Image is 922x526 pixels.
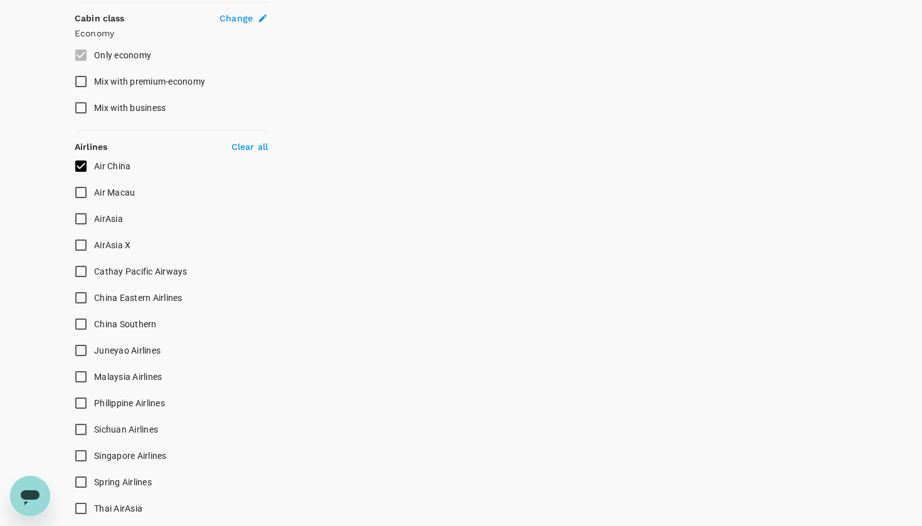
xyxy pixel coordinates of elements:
[10,476,50,516] iframe: Button to launch messaging window, conversation in progress
[94,372,162,382] span: Malaysia Airlines
[94,451,167,461] span: Singapore Airlines
[94,477,152,487] span: Spring Airlines
[94,293,183,303] span: China Eastern Airlines
[220,12,253,24] span: Change
[94,319,157,329] span: China Southern
[94,103,166,113] span: Mix with business
[75,27,268,39] p: Economy
[94,50,151,60] span: Only economy
[94,76,205,87] span: Mix with premium-economy
[94,240,130,250] span: AirAsia X
[75,13,125,23] strong: Cabin class
[94,503,142,513] span: Thai AirAsia
[94,424,158,434] span: Sichuan Airlines
[75,142,107,152] strong: Airlines
[94,161,130,171] span: Air China
[94,187,135,197] span: Air Macau
[231,140,268,153] p: Clear all
[94,398,165,408] span: Philippine Airlines
[94,266,188,276] span: Cathay Pacific Airways
[94,214,123,224] span: AirAsia
[94,345,161,355] span: Juneyao Airlines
